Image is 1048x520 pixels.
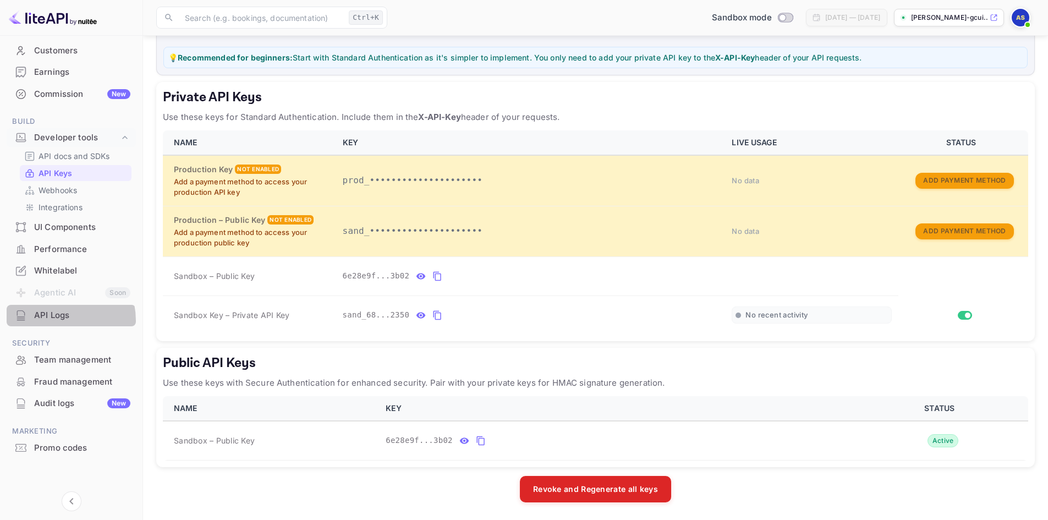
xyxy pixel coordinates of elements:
h6: Production Key [174,163,233,176]
span: Sandbox Key – Private API Key [174,310,289,320]
div: Not enabled [267,215,314,225]
div: Developer tools [34,132,119,144]
a: API Keys [24,167,127,179]
span: Sandbox mode [712,12,772,24]
div: Fraud management [7,371,136,393]
span: 6e28e9f...3b02 [343,270,410,282]
p: Webhooks [39,184,77,196]
a: Customers [7,40,136,61]
button: Add Payment Method [915,173,1013,189]
img: LiteAPI logo [9,9,97,26]
div: Promo codes [7,437,136,459]
p: API docs and SDKs [39,150,110,162]
div: Performance [34,243,130,256]
p: API Keys [39,167,72,179]
button: Revoke and Regenerate all keys [520,476,671,502]
div: Audit logsNew [7,393,136,414]
div: New [107,398,130,408]
div: API Logs [7,305,136,326]
th: KEY [336,130,726,155]
span: 6e28e9f...3b02 [386,435,453,446]
a: Promo codes [7,437,136,458]
div: Webhooks [20,182,131,198]
a: Team management [7,349,136,370]
th: NAME [163,130,336,155]
p: Integrations [39,201,83,213]
button: Add Payment Method [915,223,1013,239]
a: Whitelabel [7,260,136,281]
strong: Recommended for beginners: [178,53,293,62]
h5: Private API Keys [163,89,1028,106]
a: Add Payment Method [915,226,1013,235]
div: New [107,89,130,99]
table: public api keys table [163,396,1028,461]
div: Commission [34,88,130,101]
th: STATUS [855,396,1028,421]
th: LIVE USAGE [725,130,898,155]
a: Earnings [7,62,136,82]
th: KEY [379,396,855,421]
span: sand_68...2350 [343,309,410,321]
a: Audit logsNew [7,393,136,413]
div: Developer tools [7,128,136,147]
div: Fraud management [34,376,130,388]
a: Integrations [24,201,127,213]
p: Add a payment method to access your production API key [174,177,330,198]
div: Customers [7,40,136,62]
div: Earnings [7,62,136,83]
p: Add a payment method to access your production public key [174,227,330,249]
p: [PERSON_NAME]-gcui... [911,13,987,23]
div: Switch to Production mode [707,12,797,24]
a: API docs and SDKs [24,150,127,162]
div: Ctrl+K [349,10,383,25]
div: API Logs [34,309,130,322]
strong: X-API-Key [418,112,460,122]
div: Customers [34,45,130,57]
p: 💡 Start with Standard Authentication as it's simpler to implement. You only need to add your priv... [168,52,1023,63]
span: No recent activity [745,310,808,320]
div: Audit logs [34,397,130,410]
th: NAME [163,396,379,421]
div: Promo codes [34,442,130,455]
table: private api keys table [163,130,1028,335]
div: CommissionNew [7,84,136,105]
a: Fraud management [7,371,136,392]
span: Marketing [7,425,136,437]
a: Webhooks [24,184,127,196]
a: API Logs [7,305,136,325]
input: Search (e.g. bookings, documentation) [178,7,344,29]
span: No data [732,227,759,236]
span: Build [7,116,136,128]
span: Sandbox – Public Key [174,270,255,282]
span: Sandbox – Public Key [174,435,255,446]
div: [DATE] — [DATE] [825,13,880,23]
p: prod_••••••••••••••••••••• [343,174,719,187]
div: Performance [7,239,136,260]
span: Security [7,337,136,349]
div: API Keys [20,165,131,181]
div: Integrations [20,199,131,215]
div: Team management [34,354,130,366]
a: Performance [7,239,136,259]
div: Whitelabel [34,265,130,277]
p: sand_••••••••••••••••••••• [343,225,719,238]
button: Collapse navigation [62,491,81,511]
img: Abdullah al Sayad [1012,9,1029,26]
div: Not enabled [235,165,281,174]
div: UI Components [34,221,130,234]
strong: X-API-Key [715,53,755,62]
div: Team management [7,349,136,371]
div: UI Components [7,217,136,238]
p: Use these keys for Standard Authentication. Include them in the header of your requests. [163,111,1028,124]
a: CommissionNew [7,84,136,104]
span: No data [732,176,759,185]
div: Whitelabel [7,260,136,282]
div: Earnings [34,66,130,79]
p: Use these keys with Secure Authentication for enhanced security. Pair with your private keys for ... [163,376,1028,390]
a: UI Components [7,217,136,237]
h6: Production – Public Key [174,214,265,226]
h5: Public API Keys [163,354,1028,372]
th: STATUS [898,130,1028,155]
div: API docs and SDKs [20,148,131,164]
div: Active [928,434,959,447]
